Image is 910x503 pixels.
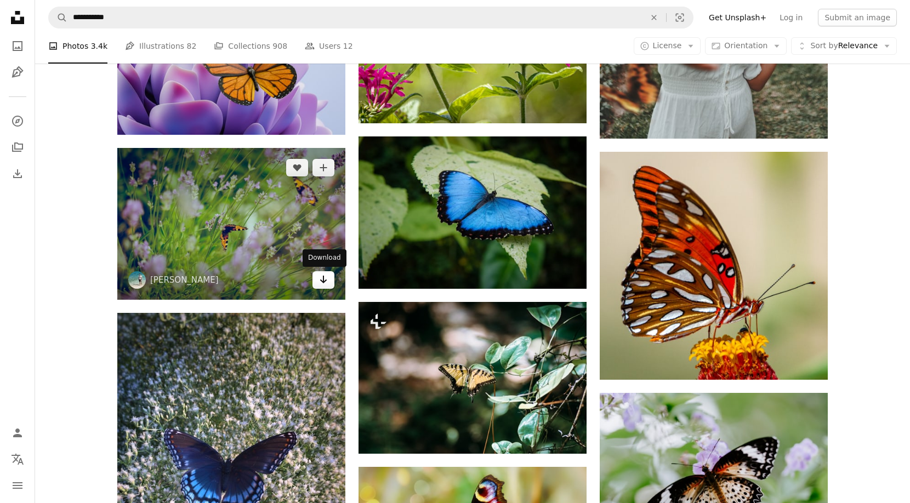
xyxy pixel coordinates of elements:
[810,41,838,50] span: Sort by
[7,422,29,444] a: Log in / Sign up
[7,7,29,31] a: Home — Unsplash
[312,271,334,289] a: Download
[702,9,773,26] a: Get Unsplash+
[7,61,29,83] a: Illustrations
[7,475,29,496] button: Menu
[642,7,666,28] button: Clear
[600,464,828,473] a: selective focus photography of black butterfly
[187,40,197,52] span: 82
[49,7,67,28] button: Search Unsplash
[359,302,587,454] img: a yellow and black butterfly sitting on a leafy branch
[359,373,587,382] a: a yellow and black butterfly sitting on a leafy branch
[117,219,345,228] a: tilt shift photography of butterflies
[7,136,29,158] a: Collections
[810,41,878,52] span: Relevance
[634,37,701,55] button: License
[343,40,353,52] span: 12
[125,28,196,64] a: Illustrations 82
[705,37,787,55] button: Orientation
[724,41,767,50] span: Orientation
[117,148,345,300] img: tilt shift photography of butterflies
[7,110,29,132] a: Explore
[653,41,682,50] span: License
[600,152,828,380] img: brown and black butterfly on yellow flower
[7,163,29,185] a: Download History
[791,37,897,55] button: Sort byRelevance
[312,159,334,176] button: Add to Collection
[214,28,287,64] a: Collections 908
[667,7,693,28] button: Visual search
[128,271,146,289] img: Go to Emiel Molenaar's profile
[7,448,29,470] button: Language
[359,207,587,217] a: morpho butterfly
[286,159,308,176] button: Like
[773,9,809,26] a: Log in
[359,136,587,289] img: morpho butterfly
[305,28,353,64] a: Users 12
[150,275,219,285] a: [PERSON_NAME]
[272,40,287,52] span: 908
[600,260,828,270] a: brown and black butterfly on yellow flower
[117,460,345,470] a: black and blue butterfly
[303,249,346,267] div: Download
[48,7,693,28] form: Find visuals sitewide
[7,35,29,57] a: Photos
[818,9,897,26] button: Submit an image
